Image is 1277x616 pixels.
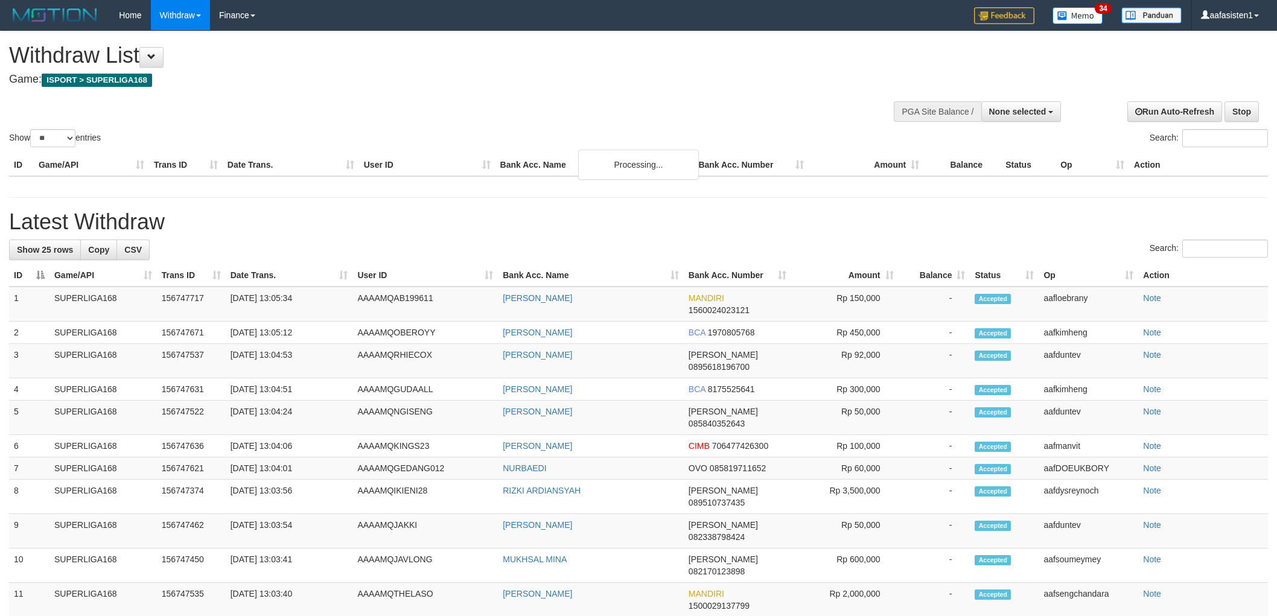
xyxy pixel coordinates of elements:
a: [PERSON_NAME] [503,589,572,599]
span: MANDIRI [689,589,724,599]
a: [PERSON_NAME] [503,328,572,337]
td: aafduntev [1039,514,1138,548]
td: Rp 300,000 [791,378,899,401]
td: aafkimheng [1039,322,1138,344]
td: 9 [9,514,49,548]
td: AAAAMQJAKKI [352,514,498,548]
td: AAAAMQOBEROYY [352,322,498,344]
td: AAAAMQNGISENG [352,401,498,435]
span: Copy 706477426300 to clipboard [712,441,768,451]
th: Amount [809,154,924,176]
td: 4 [9,378,49,401]
span: [PERSON_NAME] [689,486,758,495]
td: AAAAMQGUDAALL [352,378,498,401]
td: SUPERLIGA168 [49,401,157,435]
span: CIMB [689,441,710,451]
th: Bank Acc. Name [495,154,694,176]
span: Copy [88,245,109,255]
td: AAAAMQAB199611 [352,287,498,322]
td: - [899,514,970,548]
th: Trans ID [149,154,223,176]
td: Rp 3,500,000 [791,480,899,514]
a: Copy [80,240,117,260]
td: SUPERLIGA168 [49,457,157,480]
a: Show 25 rows [9,240,81,260]
th: User ID [359,154,495,176]
td: [DATE] 13:04:53 [226,344,353,378]
a: Note [1143,350,1161,360]
a: [PERSON_NAME] [503,293,572,303]
a: [PERSON_NAME] [503,520,572,530]
td: - [899,401,970,435]
td: aafdysreynoch [1039,480,1138,514]
td: [DATE] 13:04:01 [226,457,353,480]
a: [PERSON_NAME] [503,407,572,416]
th: Date Trans.: activate to sort column ascending [226,264,353,287]
td: - [899,457,970,480]
td: [DATE] 13:05:34 [226,287,353,322]
img: Button%20Memo.svg [1052,7,1103,24]
th: Balance: activate to sort column ascending [899,264,970,287]
a: NURBAEDI [503,463,546,473]
td: [DATE] 13:04:24 [226,401,353,435]
img: Feedback.jpg [974,7,1034,24]
td: AAAAMQJAVLONG [352,548,498,583]
a: CSV [116,240,150,260]
span: BCA [689,384,705,394]
td: Rp 450,000 [791,322,899,344]
td: Rp 50,000 [791,401,899,435]
td: SUPERLIGA168 [49,287,157,322]
td: - [899,480,970,514]
span: Copy 1560024023121 to clipboard [689,305,750,315]
th: Op: activate to sort column ascending [1039,264,1138,287]
th: Trans ID: activate to sort column ascending [157,264,226,287]
td: 156747374 [157,480,226,514]
a: RIZKI ARDIANSYAH [503,486,581,495]
td: 1 [9,287,49,322]
th: User ID: activate to sort column ascending [352,264,498,287]
span: Copy 1500029137799 to clipboard [689,601,750,611]
a: Note [1143,589,1161,599]
a: Run Auto-Refresh [1127,101,1222,122]
span: Accepted [975,555,1011,565]
th: Date Trans. [223,154,359,176]
h1: Latest Withdraw [9,210,1268,234]
td: - [899,378,970,401]
label: Show entries [9,129,101,147]
th: Bank Acc. Name: activate to sort column ascending [498,264,684,287]
td: SUPERLIGA168 [49,514,157,548]
td: SUPERLIGA168 [49,344,157,378]
td: aafloebrany [1039,287,1138,322]
span: Accepted [975,351,1011,361]
td: [DATE] 13:04:06 [226,435,353,457]
span: [PERSON_NAME] [689,350,758,360]
a: [PERSON_NAME] [503,384,572,394]
td: Rp 60,000 [791,457,899,480]
th: Game/API: activate to sort column ascending [49,264,157,287]
a: Note [1143,384,1161,394]
img: panduan.png [1121,7,1182,24]
a: Note [1143,441,1161,451]
img: MOTION_logo.png [9,6,101,24]
th: Action [1138,264,1268,287]
span: BCA [689,328,705,337]
td: SUPERLIGA168 [49,480,157,514]
td: 156747631 [157,378,226,401]
td: aafmanvit [1039,435,1138,457]
span: OVO [689,463,707,473]
td: Rp 50,000 [791,514,899,548]
td: 3 [9,344,49,378]
span: Accepted [975,385,1011,395]
a: Note [1143,407,1161,416]
th: Game/API [34,154,149,176]
a: Note [1143,328,1161,337]
td: - [899,322,970,344]
span: Accepted [975,486,1011,497]
td: aafduntev [1039,401,1138,435]
span: Accepted [975,442,1011,452]
td: SUPERLIGA168 [49,378,157,401]
td: 156747636 [157,435,226,457]
td: 156747450 [157,548,226,583]
span: Accepted [975,521,1011,531]
span: 34 [1095,3,1111,14]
